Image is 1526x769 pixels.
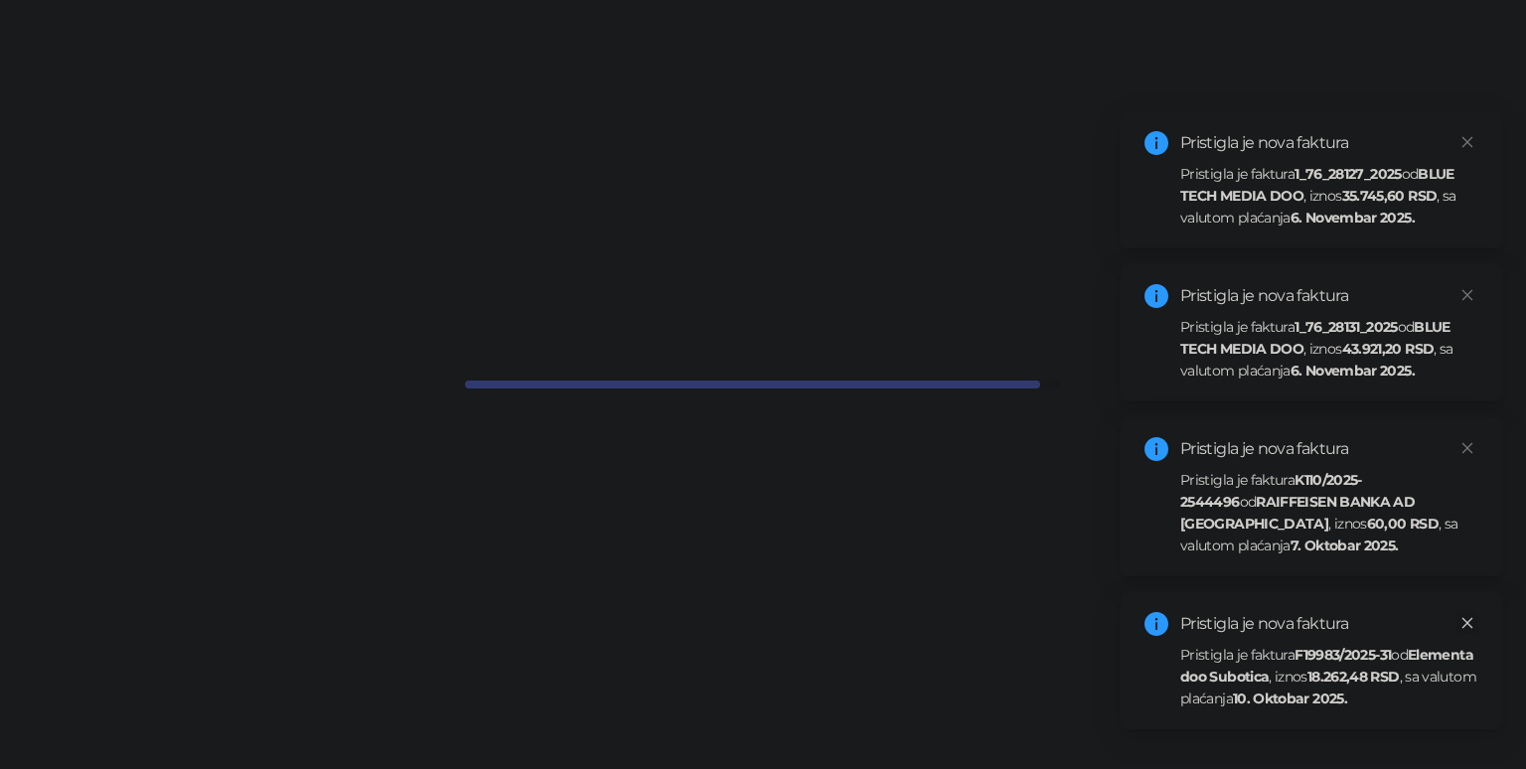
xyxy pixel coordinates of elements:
strong: 1_76_28131_2025 [1295,318,1397,336]
span: info-circle [1144,612,1168,636]
strong: 6. Novembar 2025. [1291,209,1415,227]
div: Pristigla je faktura od , iznos , sa valutom plaćanja [1180,644,1478,709]
div: Pristigla je nova faktura [1180,612,1478,636]
span: close [1460,135,1474,149]
span: info-circle [1144,284,1168,308]
strong: 6. Novembar 2025. [1291,362,1415,380]
strong: 1_76_28127_2025 [1295,165,1401,183]
a: Close [1456,612,1478,634]
div: Pristigla je faktura od , iznos , sa valutom plaćanja [1180,316,1478,382]
div: Pristigla je nova faktura [1180,284,1478,308]
strong: 10. Oktobar 2025. [1233,690,1347,707]
strong: 43.921,20 RSD [1342,340,1435,358]
span: close [1460,616,1474,630]
strong: RAIFFEISEN BANKA AD [GEOGRAPHIC_DATA] [1180,493,1415,533]
div: Pristigla je nova faktura [1180,437,1478,461]
strong: 18.262,48 RSD [1307,668,1400,686]
strong: 7. Oktobar 2025. [1291,537,1399,554]
strong: K110/2025-2544496 [1180,471,1362,511]
strong: 35.745,60 RSD [1342,187,1438,205]
span: close [1460,441,1474,455]
strong: BLUE TECH MEDIA DOO [1180,318,1450,358]
strong: BLUE TECH MEDIA DOO [1180,165,1454,205]
span: info-circle [1144,437,1168,461]
strong: 60,00 RSD [1367,515,1439,533]
a: Close [1456,284,1478,306]
div: Pristigla je faktura od , iznos , sa valutom plaćanja [1180,163,1478,229]
div: Pristigla je nova faktura [1180,131,1478,155]
div: Pristigla je faktura od , iznos , sa valutom plaćanja [1180,469,1478,556]
span: info-circle [1144,131,1168,155]
a: Close [1456,131,1478,153]
span: close [1460,288,1474,302]
a: Close [1456,437,1478,459]
strong: F19983/2025-31 [1295,646,1391,664]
